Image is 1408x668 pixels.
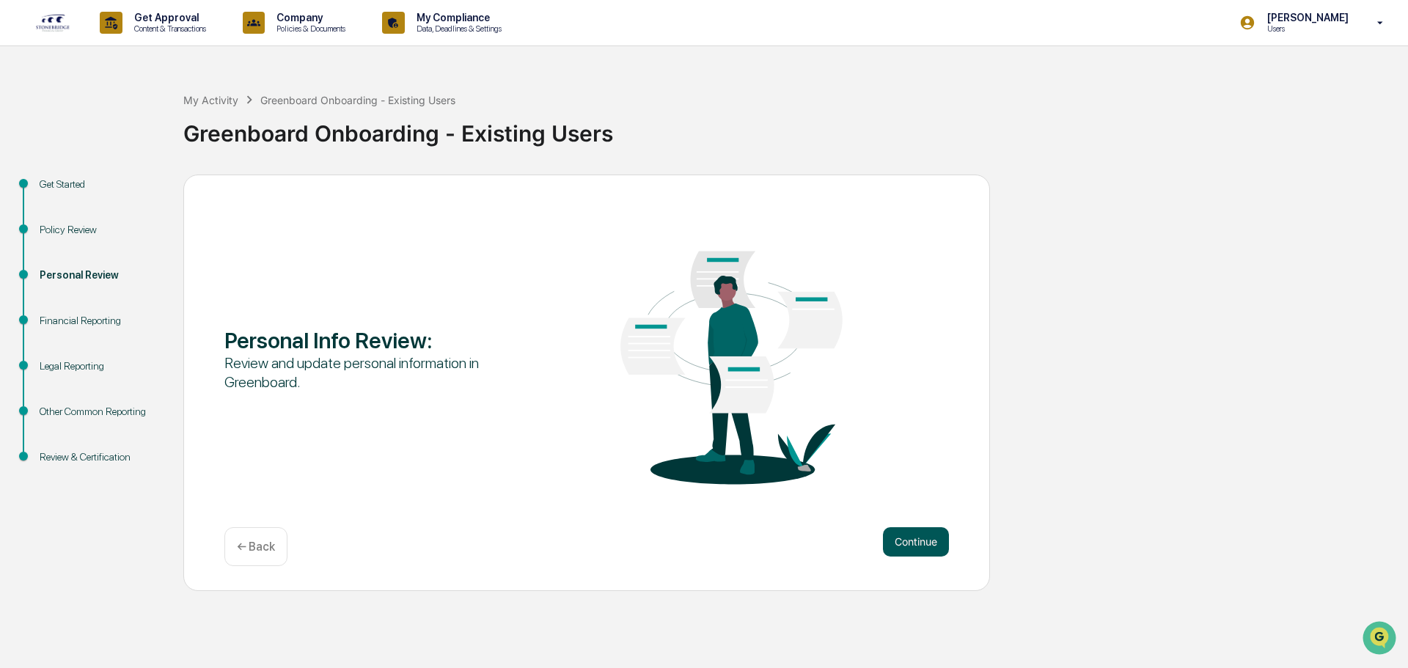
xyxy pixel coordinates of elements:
[40,313,160,329] div: Financial Reporting
[183,109,1401,147] div: Greenboard Onboarding - Existing Users
[1361,620,1401,659] iframe: Open customer support
[237,540,275,554] p: ← Back
[883,527,949,557] button: Continue
[15,186,26,198] div: 🖐️
[29,185,95,199] span: Preclearance
[224,353,514,392] div: Review and update personal information in Greenboard.
[122,12,213,23] p: Get Approval
[265,12,353,23] p: Company
[29,213,92,227] span: Data Lookup
[1255,12,1356,23] p: [PERSON_NAME]
[35,13,70,32] img: logo
[50,127,191,139] div: We're offline, we'll be back soon
[15,112,41,139] img: 1746055101610-c473b297-6a78-478c-a979-82029cc54cd1
[103,248,177,260] a: Powered byPylon
[15,214,26,226] div: 🔎
[265,23,353,34] p: Policies & Documents
[183,94,238,106] div: My Activity
[40,449,160,465] div: Review & Certification
[40,268,160,283] div: Personal Review
[100,179,188,205] a: 🗄️Attestations
[122,23,213,34] p: Content & Transactions
[260,94,455,106] div: Greenboard Onboarding - Existing Users
[249,117,267,134] button: Start new chat
[106,186,118,198] div: 🗄️
[40,222,160,238] div: Policy Review
[146,249,177,260] span: Pylon
[224,327,514,353] div: Personal Info Review :
[15,31,267,54] p: How can we help?
[405,12,509,23] p: My Compliance
[587,207,876,509] img: Personal Info Review
[38,67,242,82] input: Clear
[40,177,160,192] div: Get Started
[405,23,509,34] p: Data, Deadlines & Settings
[40,359,160,374] div: Legal Reporting
[50,112,241,127] div: Start new chat
[1255,23,1356,34] p: Users
[9,179,100,205] a: 🖐️Preclearance
[121,185,182,199] span: Attestations
[9,207,98,233] a: 🔎Data Lookup
[40,404,160,419] div: Other Common Reporting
